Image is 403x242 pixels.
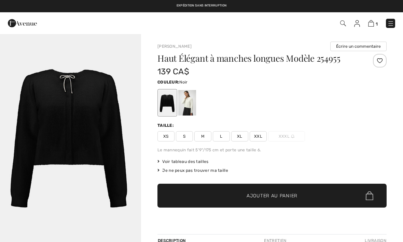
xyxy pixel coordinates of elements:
[178,90,196,116] div: Blanc d'hiver
[157,67,189,76] span: 139 CA$
[157,122,175,128] div: Taille:
[268,131,305,141] span: XXXL
[330,42,387,51] button: Écrire un commentaire
[157,147,387,153] div: Le mannequin fait 5'9"/175 cm et porte une taille 6.
[368,20,374,27] img: Panier d'achat
[291,135,294,138] img: ring-m.svg
[157,80,179,85] span: Couleur:
[376,21,378,27] span: 1
[179,80,187,85] span: Noir
[387,20,394,27] img: Menu
[247,192,297,199] span: Ajouter au panier
[213,131,230,141] span: L
[157,44,192,49] a: [PERSON_NAME]
[8,19,37,26] a: 1ère Avenue
[194,131,211,141] span: M
[8,16,37,30] img: 1ère Avenue
[354,20,360,27] img: Mes infos
[250,131,267,141] span: XXL
[157,184,387,208] button: Ajouter au panier
[176,131,193,141] span: S
[231,131,248,141] span: XL
[340,20,346,26] img: Recherche
[157,158,209,165] span: Voir tableau des tailles
[157,54,348,63] h1: Haut Élégant à manches longues Modèle 254955
[366,191,373,200] img: Bag.svg
[158,90,176,116] div: Noir
[368,19,378,27] a: 1
[157,131,175,141] span: XS
[157,167,387,173] div: Je ne peux pas trouver ma taille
